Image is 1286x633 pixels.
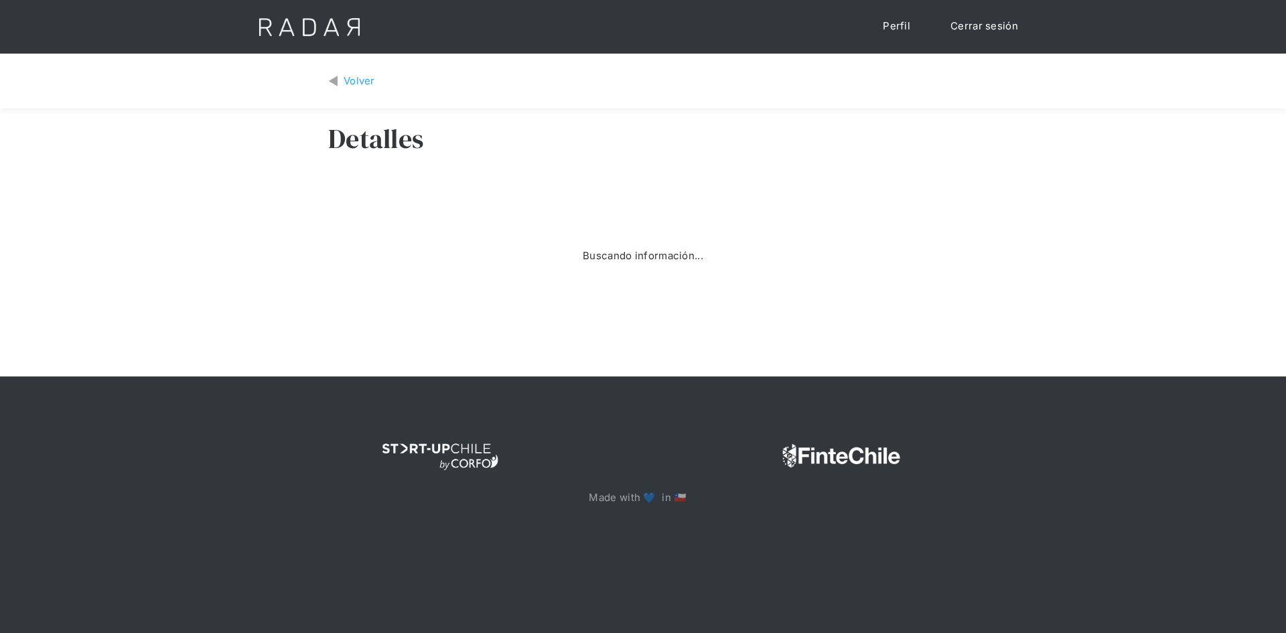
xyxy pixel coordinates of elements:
p: Made with 💙 in 🇨🇱 [589,490,697,506]
a: Volver [328,74,375,89]
div: Buscando información... [583,249,703,264]
a: Perfil [869,13,924,40]
h3: Detalles [328,122,423,155]
div: Volver [344,74,375,89]
a: Cerrar sesión [937,13,1031,40]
